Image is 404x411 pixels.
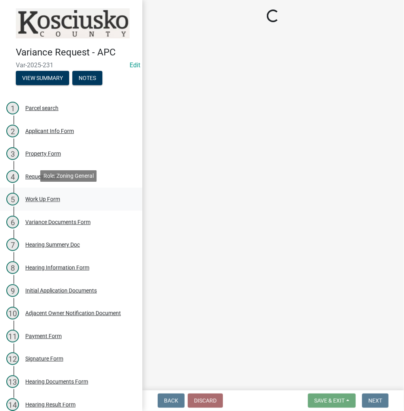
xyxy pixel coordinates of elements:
div: 7 [6,238,19,251]
div: Signature Form [25,356,63,362]
button: View Summary [16,71,69,85]
div: Payment Form [25,333,62,339]
div: 8 [6,261,19,274]
div: 6 [6,216,19,228]
span: Var-2025-231 [16,61,126,69]
div: Hearing Result Form [25,402,76,407]
div: 4 [6,170,19,183]
button: Notes [72,71,102,85]
div: Parcel search [25,105,59,111]
img: Kosciusko County, Indiana [16,8,130,38]
div: 14 [6,398,19,411]
a: Edit [130,61,140,69]
button: Discard [188,394,223,408]
div: Property Form [25,151,61,156]
div: 10 [6,307,19,320]
div: Hearing Information Form [25,265,89,270]
div: 12 [6,352,19,365]
h4: Variance Request - APC [16,47,136,58]
div: 5 [6,193,19,205]
wm-modal-confirm: Summary [16,75,69,82]
div: Adjacent Owner Notification Document [25,310,121,316]
div: Work Up Form [25,196,60,202]
div: Applicant Info Form [25,128,74,134]
div: 3 [6,147,19,160]
span: Next [368,398,382,404]
div: 1 [6,102,19,114]
div: Hearing Summery Doc [25,242,80,247]
button: Save & Exit [308,394,356,408]
div: 2 [6,125,19,137]
div: Role: Zoning General [40,170,97,182]
button: Back [158,394,185,408]
div: Variance Documents Form [25,219,91,225]
div: 13 [6,375,19,388]
span: Save & Exit [314,398,345,404]
span: Back [164,398,178,404]
button: Next [362,394,389,408]
div: Hearing Documents Form [25,379,88,384]
div: Initial Application Documents [25,288,97,293]
wm-modal-confirm: Notes [72,75,102,82]
div: Request Form [25,174,60,179]
wm-modal-confirm: Edit Application Number [130,61,140,69]
div: 9 [6,284,19,297]
div: 11 [6,330,19,342]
